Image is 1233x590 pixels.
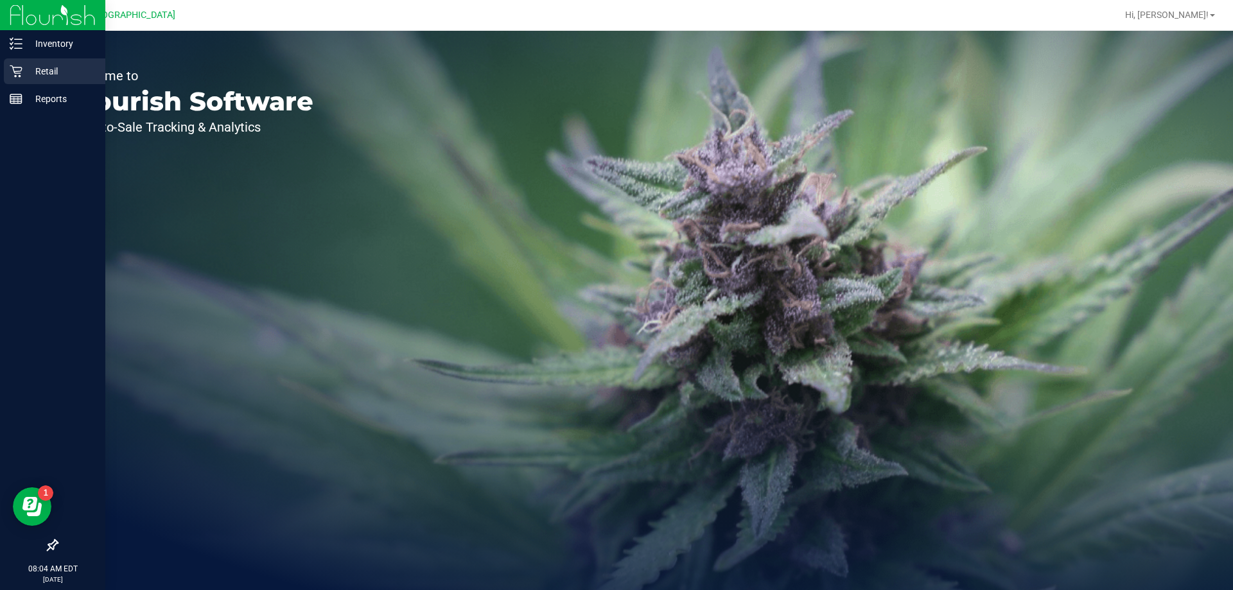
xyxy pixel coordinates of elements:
[69,69,313,82] p: Welcome to
[69,121,313,134] p: Seed-to-Sale Tracking & Analytics
[1125,10,1209,20] span: Hi, [PERSON_NAME]!
[22,64,100,79] p: Retail
[69,89,313,114] p: Flourish Software
[22,91,100,107] p: Reports
[13,487,51,526] iframe: Resource center
[10,92,22,105] inline-svg: Reports
[22,36,100,51] p: Inventory
[87,10,175,21] span: [GEOGRAPHIC_DATA]
[10,37,22,50] inline-svg: Inventory
[6,575,100,584] p: [DATE]
[10,65,22,78] inline-svg: Retail
[38,485,53,501] iframe: Resource center unread badge
[6,563,100,575] p: 08:04 AM EDT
